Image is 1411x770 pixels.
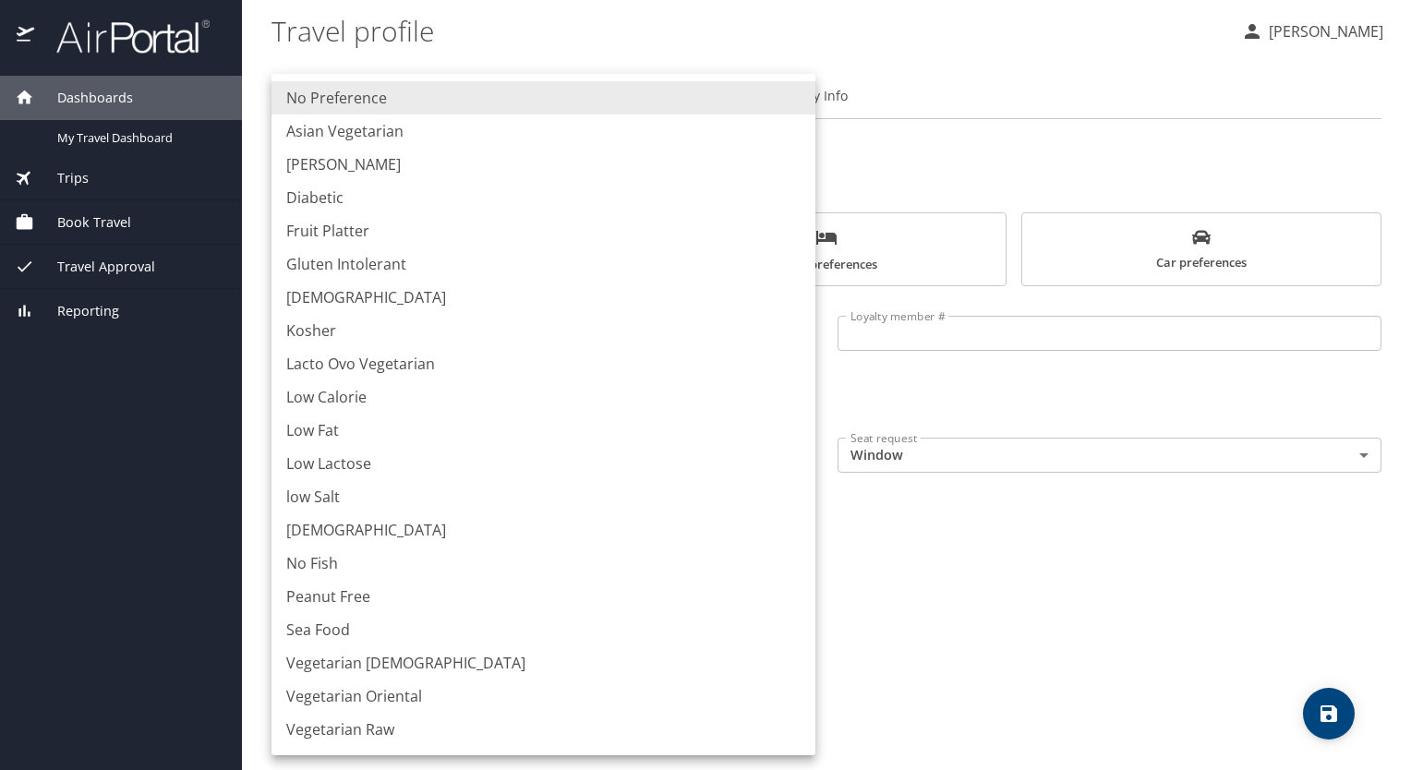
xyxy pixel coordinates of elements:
[271,480,815,513] li: low Salt
[271,81,815,114] li: No Preference
[271,181,815,214] li: Diabetic
[271,247,815,281] li: Gluten Intolerant
[271,547,815,580] li: No Fish
[271,713,815,746] li: Vegetarian Raw
[271,447,815,480] li: Low Lactose
[271,580,815,613] li: Peanut Free
[271,347,815,380] li: Lacto Ovo Vegetarian
[271,214,815,247] li: Fruit Platter
[271,114,815,148] li: Asian Vegetarian
[271,281,815,314] li: [DEMOGRAPHIC_DATA]
[271,148,815,181] li: [PERSON_NAME]
[271,314,815,347] li: Kosher
[271,513,815,547] li: [DEMOGRAPHIC_DATA]
[271,613,815,646] li: Sea Food
[271,680,815,713] li: Vegetarian Oriental
[271,646,815,680] li: Vegetarian [DEMOGRAPHIC_DATA]
[271,380,815,414] li: Low Calorie
[271,414,815,447] li: Low Fat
